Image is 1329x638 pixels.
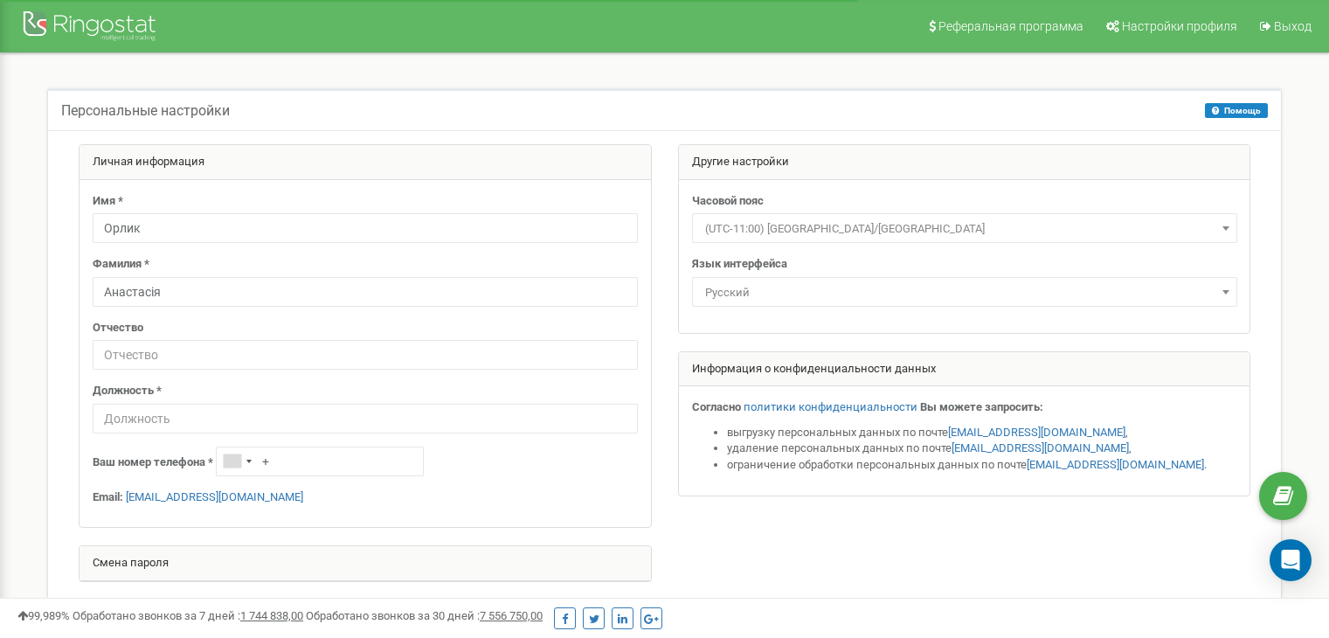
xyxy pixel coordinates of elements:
span: (UTC-11:00) Pacific/Midway [692,213,1237,243]
input: Отчество [93,340,638,370]
u: 7 556 750,00 [480,609,543,622]
h5: Персональные настройки [61,103,230,119]
span: (UTC-11:00) Pacific/Midway [698,217,1231,241]
u: 1 744 838,00 [240,609,303,622]
input: +1-800-555-55-55 [216,447,424,476]
span: Настройки профиля [1122,19,1237,33]
label: Должность * [93,383,162,399]
div: Личная информация [80,145,651,180]
label: Отчество [93,320,143,336]
div: Telephone country code [217,447,257,475]
li: ограничение обработки персональных данных по почте . [727,457,1237,474]
span: Реферальная программа [938,19,1083,33]
label: Ваш номер телефона * [93,454,213,471]
div: Смена пароля [80,546,651,581]
span: 99,989% [17,609,70,622]
span: Обработано звонков за 30 дней : [306,609,543,622]
li: выгрузку персональных данных по почте , [727,425,1237,441]
label: Имя * [93,193,123,210]
strong: Вы можете запросить: [920,400,1043,413]
span: Русский [698,281,1231,305]
input: Имя [93,213,638,243]
input: Фамилия [93,277,638,307]
strong: Email: [93,490,123,503]
input: Должность [93,404,638,433]
span: Обработано звонков за 7 дней : [73,609,303,622]
a: политики конфиденциальности [744,400,917,413]
label: Часовой пояс [692,193,764,210]
li: удаление персональных данных по почте , [727,440,1237,457]
label: Фамилия * [93,256,149,273]
a: [EMAIL_ADDRESS][DOMAIN_NAME] [1027,458,1204,471]
span: Выход [1274,19,1312,33]
button: Помощь [1205,103,1268,118]
a: [EMAIL_ADDRESS][DOMAIN_NAME] [952,441,1129,454]
span: Русский [692,277,1237,307]
a: [EMAIL_ADDRESS][DOMAIN_NAME] [126,490,303,503]
strong: Согласно [692,400,741,413]
div: Другие настройки [679,145,1250,180]
label: Язык интерфейса [692,256,787,273]
a: [EMAIL_ADDRESS][DOMAIN_NAME] [948,426,1125,439]
div: Open Intercom Messenger [1270,539,1312,581]
div: Информация о конфиденциальности данных [679,352,1250,387]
